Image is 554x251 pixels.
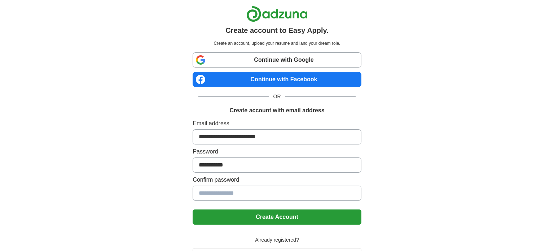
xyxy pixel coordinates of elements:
[251,236,303,244] span: Already registered?
[246,6,308,22] img: Adzuna logo
[225,25,329,36] h1: Create account to Easy Apply.
[193,147,361,156] label: Password
[193,72,361,87] a: Continue with Facebook
[193,209,361,225] button: Create Account
[193,119,361,128] label: Email address
[269,93,285,100] span: OR
[194,40,360,47] p: Create an account, upload your resume and land your dream role.
[229,106,324,115] h1: Create account with email address
[193,176,361,184] label: Confirm password
[193,52,361,68] a: Continue with Google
